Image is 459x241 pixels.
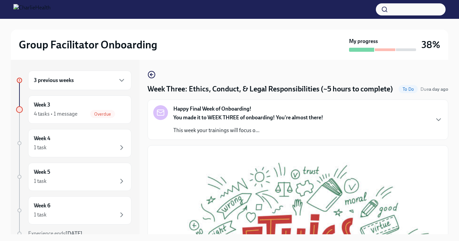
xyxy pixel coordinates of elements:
[19,38,157,51] h2: Group Facilitator Onboarding
[420,86,448,92] span: August 25th, 2025 07:00
[16,196,131,225] a: Week 61 task
[429,86,448,92] strong: a day ago
[420,86,448,92] span: Due
[399,87,418,92] span: To Do
[34,168,50,176] h6: Week 5
[34,135,50,142] h6: Week 4
[90,112,115,117] span: Overdue
[65,230,82,237] strong: [DATE]
[421,39,440,51] h3: 38%
[13,4,51,15] img: CharlieHealth
[16,163,131,191] a: Week 51 task
[34,77,74,84] h6: 3 previous weeks
[173,127,323,134] p: This week your trainings will focus o...
[173,114,323,121] strong: You made it to WEEK THREE of onboarding! You're almost there!
[28,71,131,90] div: 3 previous weeks
[173,105,251,113] strong: Happy Final Week of Onboarding!
[34,202,50,209] h6: Week 6
[28,230,82,237] span: Experience ends
[16,95,131,124] a: Week 34 tasks • 1 messageOverdue
[34,144,47,151] div: 1 task
[148,84,393,94] h4: Week Three: Ethics, Conduct, & Legal Responsibilities (~5 hours to complete)
[34,211,47,218] div: 1 task
[34,177,47,185] div: 1 task
[34,110,77,118] div: 4 tasks • 1 message
[34,101,50,109] h6: Week 3
[349,38,378,45] strong: My progress
[16,129,131,157] a: Week 41 task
